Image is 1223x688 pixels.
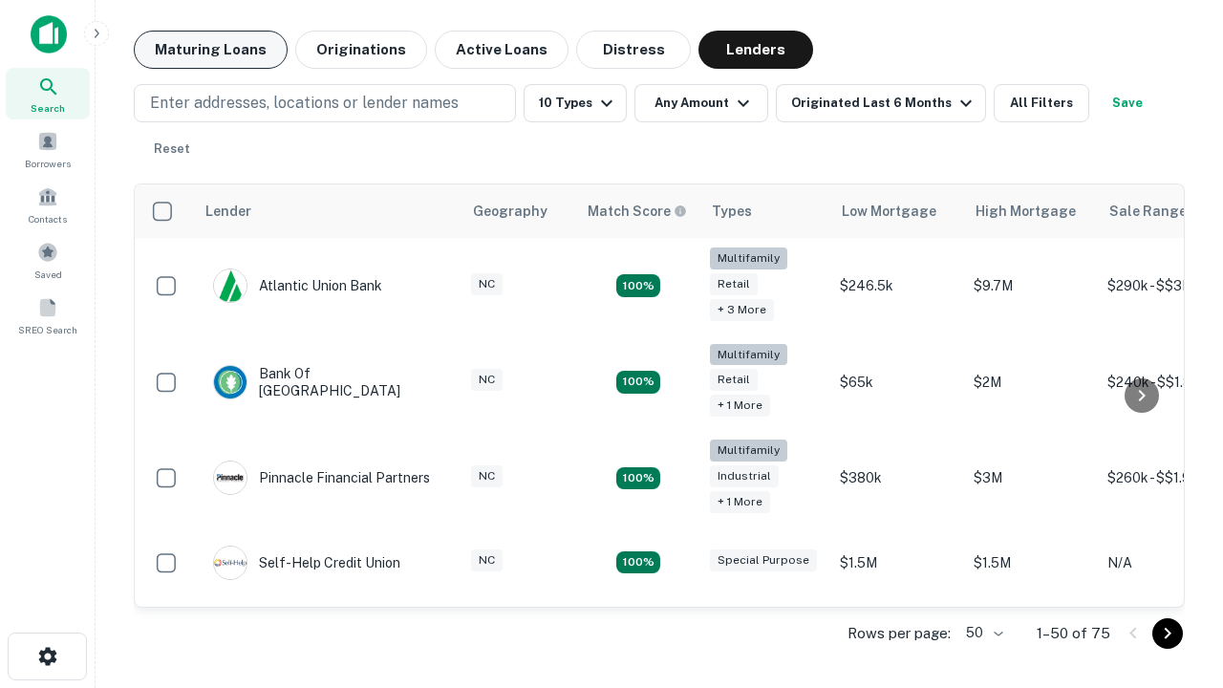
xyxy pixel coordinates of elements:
span: Borrowers [25,156,71,171]
td: $380k [830,430,964,527]
div: NC [471,273,503,295]
th: Geography [461,184,576,238]
button: 10 Types [524,84,627,122]
button: Originations [295,31,427,69]
div: Atlantic Union Bank [213,269,382,303]
div: Matching Properties: 17, hasApolloMatch: undefined [616,371,660,394]
div: Retail [710,369,758,391]
div: Geography [473,200,547,223]
button: Save your search to get updates of matches that match your search criteria. [1097,84,1158,122]
th: Low Mortgage [830,184,964,238]
div: Lender [205,200,251,223]
td: $246.5k [830,238,964,334]
div: NC [471,549,503,571]
div: High Mortgage [976,200,1076,223]
button: Distress [576,31,691,69]
button: Enter addresses, locations or lender names [134,84,516,122]
span: SREO Search [18,322,77,337]
div: Industrial [710,465,779,487]
div: Matching Properties: 11, hasApolloMatch: undefined [616,551,660,574]
div: 50 [958,619,1006,647]
div: Matching Properties: 13, hasApolloMatch: undefined [616,467,660,490]
div: NC [471,465,503,487]
button: Maturing Loans [134,31,288,69]
a: Saved [6,234,90,286]
td: $2M [964,334,1098,431]
button: Reset [141,130,203,168]
div: Matching Properties: 10, hasApolloMatch: undefined [616,274,660,297]
button: All Filters [994,84,1089,122]
div: Multifamily [710,440,787,462]
th: Types [700,184,830,238]
td: $1.5M [830,527,964,599]
th: Capitalize uses an advanced AI algorithm to match your search with the best lender. The match sco... [576,184,700,238]
div: Originated Last 6 Months [791,92,977,115]
div: Multifamily [710,344,787,366]
img: picture [214,547,247,579]
td: $3M [964,430,1098,527]
div: Multifamily [710,247,787,269]
th: Lender [194,184,461,238]
p: Enter addresses, locations or lender names [150,92,459,115]
p: 1–50 of 75 [1037,622,1110,645]
th: High Mortgage [964,184,1098,238]
iframe: Chat Widget [1127,474,1223,566]
div: NC [471,369,503,391]
button: Active Loans [435,31,569,69]
img: capitalize-icon.png [31,15,67,54]
img: picture [214,366,247,398]
td: $1.5M [964,527,1098,599]
img: picture [214,269,247,302]
td: $65k [830,334,964,431]
button: Any Amount [634,84,768,122]
td: $9.7M [964,238,1098,334]
p: Rows per page: [848,622,951,645]
button: Originated Last 6 Months [776,84,986,122]
div: Retail [710,273,758,295]
div: Capitalize uses an advanced AI algorithm to match your search with the best lender. The match sco... [588,201,687,222]
div: + 1 more [710,395,770,417]
div: Low Mortgage [842,200,936,223]
div: Sale Range [1109,200,1187,223]
a: Search [6,68,90,119]
img: picture [214,462,247,494]
div: Types [712,200,752,223]
button: Lenders [698,31,813,69]
div: + 1 more [710,491,770,513]
a: Contacts [6,179,90,230]
div: + 3 more [710,299,774,321]
span: Search [31,100,65,116]
a: Borrowers [6,123,90,175]
div: Self-help Credit Union [213,546,400,580]
div: Pinnacle Financial Partners [213,461,430,495]
span: Contacts [29,211,67,226]
div: Bank Of [GEOGRAPHIC_DATA] [213,365,442,399]
span: Saved [34,267,62,282]
a: SREO Search [6,290,90,341]
div: Special Purpose [710,549,817,571]
button: Go to next page [1152,618,1183,649]
h6: Match Score [588,201,683,222]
